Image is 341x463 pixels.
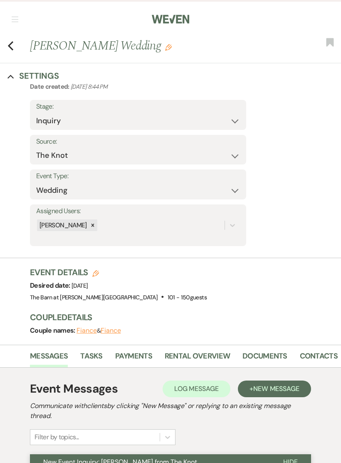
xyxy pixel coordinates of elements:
[36,101,240,113] label: Stage:
[77,327,97,334] button: Fiance
[242,350,287,367] a: Documents
[19,70,59,82] h3: Settings
[101,327,121,334] button: Fiance
[37,219,88,231] div: [PERSON_NAME]
[30,350,68,367] a: Messages
[174,384,219,393] span: Log Message
[72,282,88,289] span: [DATE]
[35,432,79,442] div: Filter by topics...
[165,43,172,51] button: Edit
[71,83,107,90] span: [DATE] 8:44 PM
[30,37,275,55] h1: [PERSON_NAME] Wedding
[80,350,102,367] a: Tasks
[36,170,240,182] label: Event Type:
[30,380,118,398] h1: Event Messages
[165,350,230,367] a: Rental Overview
[30,401,311,421] h2: Communicate with clients by clicking "New Message" or replying to an existing message thread.
[115,350,152,367] a: Payments
[253,384,299,393] span: New Message
[168,294,207,301] span: 101 - 150 guests
[7,70,59,82] button: Settings
[300,350,338,367] a: Contacts
[30,82,71,91] span: Date created:
[152,10,189,28] img: Weven Logo
[77,327,121,334] span: &
[238,381,311,397] button: +New Message
[30,311,333,323] h3: Couple Details
[30,281,72,290] span: Desired date:
[30,294,158,301] span: The Barn at [PERSON_NAME][GEOGRAPHIC_DATA]
[30,326,77,335] span: Couple names:
[163,381,230,397] button: Log Message
[36,136,240,148] label: Source:
[30,266,207,278] h3: Event Details
[36,205,240,217] label: Assigned Users:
